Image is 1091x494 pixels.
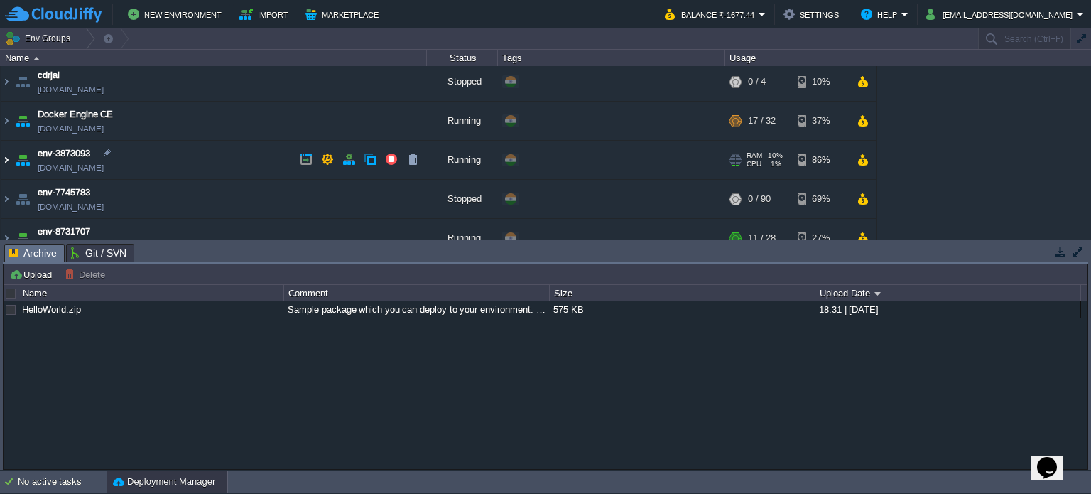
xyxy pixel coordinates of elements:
[13,180,33,218] img: AMDAwAAAACH5BAEAAAAALAAAAAABAAEAAAICRAEAOw==
[38,161,104,175] a: [DOMAIN_NAME]
[38,225,90,239] a: env-8731707
[798,63,844,101] div: 10%
[748,63,766,101] div: 0 / 4
[926,6,1077,23] button: [EMAIL_ADDRESS][DOMAIN_NAME]
[427,180,498,218] div: Stopped
[9,245,57,262] span: Archive
[128,6,226,23] button: New Environment
[38,146,90,161] a: env-3873093
[748,102,776,140] div: 17 / 32
[284,301,548,318] div: Sample package which you can deploy to your environment. Feel free to delete and upload a package...
[38,200,104,214] a: [DOMAIN_NAME]
[9,268,56,281] button: Upload
[5,6,102,23] img: CloudJiffy
[38,186,90,200] a: env-7745783
[798,219,844,257] div: 27%
[1031,437,1077,480] iframe: chat widget
[861,6,901,23] button: Help
[1,141,12,179] img: AMDAwAAAACH5BAEAAAAALAAAAAABAAEAAAICRAEAOw==
[13,219,33,257] img: AMDAwAAAACH5BAEAAAAALAAAAAABAAEAAAICRAEAOw==
[427,219,498,257] div: Running
[1,63,12,101] img: AMDAwAAAACH5BAEAAAAALAAAAAABAAEAAAICRAEAOw==
[816,285,1080,301] div: Upload Date
[665,6,759,23] button: Balance ₹-1677.44
[747,151,762,160] span: RAM
[5,28,75,48] button: Env Groups
[38,122,104,136] a: [DOMAIN_NAME]
[305,6,383,23] button: Marketplace
[550,285,815,301] div: Size
[285,285,549,301] div: Comment
[33,57,40,60] img: AMDAwAAAACH5BAEAAAAALAAAAAABAAEAAAICRAEAOw==
[13,102,33,140] img: AMDAwAAAACH5BAEAAAAALAAAAAABAAEAAAICRAEAOw==
[38,239,104,253] a: [DOMAIN_NAME]
[747,160,761,168] span: CPU
[239,6,293,23] button: Import
[1,102,12,140] img: AMDAwAAAACH5BAEAAAAALAAAAAABAAEAAAICRAEAOw==
[38,82,104,97] a: [DOMAIN_NAME]
[726,50,876,66] div: Usage
[798,102,844,140] div: 37%
[427,141,498,179] div: Running
[13,141,33,179] img: AMDAwAAAACH5BAEAAAAALAAAAAABAAEAAAICRAEAOw==
[798,141,844,179] div: 86%
[798,180,844,218] div: 69%
[1,180,12,218] img: AMDAwAAAACH5BAEAAAAALAAAAAABAAEAAAICRAEAOw==
[18,471,107,493] div: No active tasks
[71,245,126,262] span: Git / SVN
[22,304,81,315] a: HelloWorld.zip
[499,50,724,66] div: Tags
[767,160,781,168] span: 1%
[783,6,843,23] button: Settings
[13,63,33,101] img: AMDAwAAAACH5BAEAAAAALAAAAAABAAEAAAICRAEAOw==
[428,50,497,66] div: Status
[1,219,12,257] img: AMDAwAAAACH5BAEAAAAALAAAAAABAAEAAAICRAEAOw==
[19,285,283,301] div: Name
[427,102,498,140] div: Running
[65,268,109,281] button: Delete
[815,301,1080,318] div: 18:31 | [DATE]
[38,68,60,82] a: cdrjal
[550,301,814,318] div: 575 KB
[768,151,783,160] span: 10%
[38,107,113,122] a: Docker Engine CE
[748,180,771,218] div: 0 / 90
[748,219,776,257] div: 11 / 28
[113,475,215,489] button: Deployment Manager
[1,50,426,66] div: Name
[427,63,498,101] div: Stopped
